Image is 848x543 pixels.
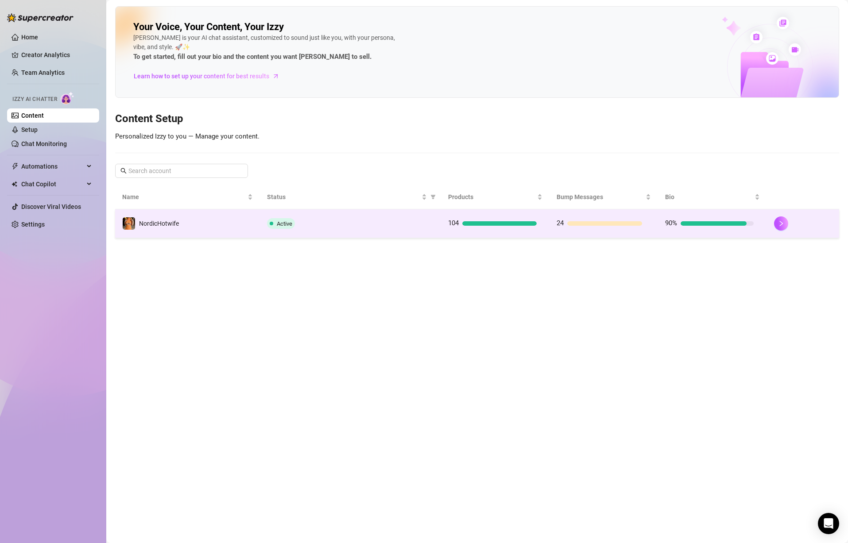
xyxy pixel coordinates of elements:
[21,34,38,41] a: Home
[658,185,767,209] th: Bio
[701,7,839,97] img: ai-chatter-content-library-cLFOSyPT.png
[260,185,441,209] th: Status
[120,168,127,174] span: search
[448,219,459,227] span: 104
[448,192,535,202] span: Products
[277,220,292,227] span: Active
[665,219,677,227] span: 90%
[122,192,246,202] span: Name
[21,126,38,133] a: Setup
[123,217,135,230] img: NordicHotwife
[441,185,550,209] th: Products
[115,185,260,209] th: Name
[115,132,259,140] span: Personalized Izzy to you — Manage your content.
[133,53,372,61] strong: To get started, fill out your bio and the content you want [PERSON_NAME] to sell.
[778,220,784,227] span: right
[21,69,65,76] a: Team Analytics
[557,219,564,227] span: 24
[12,163,19,170] span: thunderbolt
[21,159,84,173] span: Automations
[21,177,84,191] span: Chat Copilot
[267,192,420,202] span: Status
[429,190,438,204] span: filter
[665,192,752,202] span: Bio
[550,185,658,209] th: Bump Messages
[271,72,280,81] span: arrow-right
[21,203,81,210] a: Discover Viral Videos
[430,194,436,200] span: filter
[61,92,74,104] img: AI Chatter
[133,33,399,62] div: [PERSON_NAME] is your AI chat assistant, customized to sound just like you, with your persona, vi...
[133,69,286,83] a: Learn how to set up your content for best results
[7,13,74,22] img: logo-BBDzfeDw.svg
[21,221,45,228] a: Settings
[557,192,644,202] span: Bump Messages
[21,48,92,62] a: Creator Analytics
[818,513,839,534] div: Open Intercom Messenger
[134,71,269,81] span: Learn how to set up your content for best results
[139,220,179,227] span: NordicHotwife
[774,216,788,231] button: right
[133,21,284,33] h2: Your Voice, Your Content, Your Izzy
[21,112,44,119] a: Content
[21,140,67,147] a: Chat Monitoring
[115,112,839,126] h3: Content Setup
[12,95,57,104] span: Izzy AI Chatter
[128,166,236,176] input: Search account
[12,181,17,187] img: Chat Copilot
